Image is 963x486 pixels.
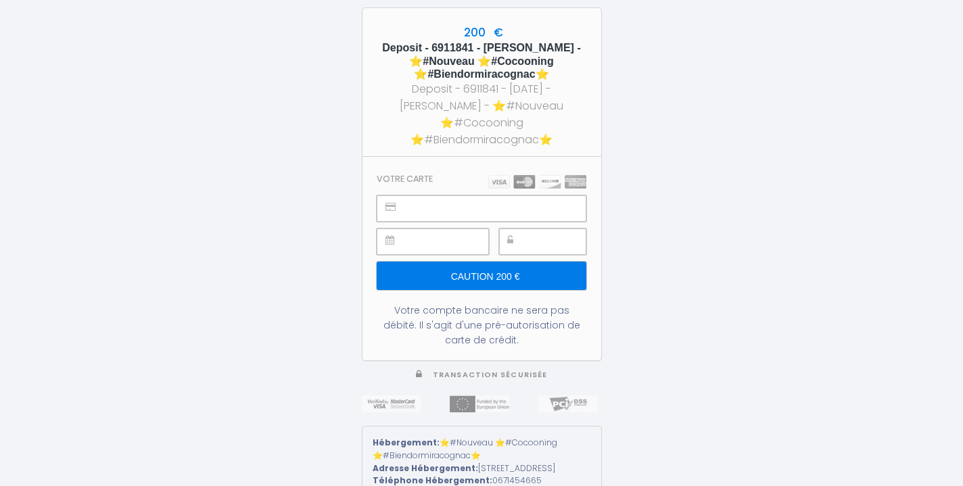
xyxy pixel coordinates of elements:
[407,196,585,221] iframe: Secure payment input frame
[377,262,586,290] input: Caution 200 €
[373,437,440,448] strong: Hébergement:
[488,175,586,189] img: carts.png
[377,303,586,347] div: Votre compte bancaire ne sera pas débité. Il s'agit d'une pré-autorisation de carte de crédit.
[433,370,547,380] span: Transaction sécurisée
[461,24,503,41] span: 200 €
[373,437,591,462] div: ⭐️#Nouveau ⭐️#Cocooning ⭐️#Biendormiracognac⭐️
[373,462,478,474] strong: Adresse Hébergement:
[377,174,433,184] h3: Votre carte
[375,80,589,149] div: Deposit - 6911841 - [DATE] - [PERSON_NAME] - ⭐️#Nouveau ⭐️#Cocooning ⭐️#Biendormiracognac⭐️
[530,229,586,254] iframe: Secure payment input frame
[407,229,488,254] iframe: Secure payment input frame
[373,462,591,475] div: [STREET_ADDRESS]
[373,475,492,486] strong: Téléphone Hébergement:
[375,41,589,80] h5: Deposit - 6911841 - [PERSON_NAME] - ⭐️#Nouveau ⭐️#Cocooning ⭐️#Biendormiracognac⭐️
